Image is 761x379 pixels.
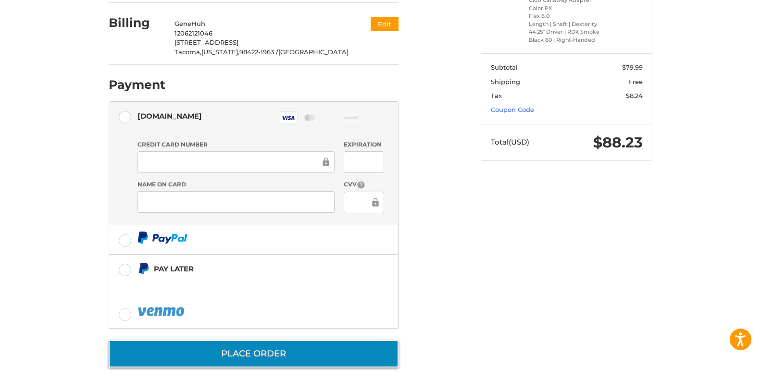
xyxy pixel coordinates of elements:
li: Flex 6.0 [529,12,602,20]
span: Shipping [491,78,520,86]
img: Pay Later icon [137,263,150,275]
img: PayPal icon [137,232,187,244]
a: Coupon Code [491,106,534,113]
button: Place Order [109,340,399,367]
label: Credit Card Number [137,140,335,149]
li: Color PX [529,4,602,12]
img: PayPal icon [137,306,187,318]
label: Name on Card [137,180,335,189]
li: Length | Shaft | Dexterity 44.25" Driver | RDX Smoke Black 60 | Right-Handed [529,20,602,44]
div: Pay Later [154,261,338,277]
span: [US_STATE], [201,48,239,56]
span: $88.23 [593,134,643,151]
label: Expiration [344,140,384,149]
label: CVV [344,180,384,189]
span: 98422-1963 / [239,48,278,56]
span: $79.99 [622,63,643,71]
button: Edit [371,17,399,31]
span: Tax [491,92,502,99]
div: [DOMAIN_NAME] [137,108,202,124]
h2: Billing [109,15,165,30]
span: Tacoma, [175,48,201,56]
h2: Payment [109,77,165,92]
span: Gene [175,20,191,27]
span: [STREET_ADDRESS] [175,38,238,46]
span: 12062121046 [175,29,212,37]
span: $8.24 [626,92,643,99]
span: Free [629,78,643,86]
span: Subtotal [491,63,518,71]
span: [GEOGRAPHIC_DATA] [278,48,349,56]
iframe: PayPal Message 1 [137,279,338,287]
span: Total (USD) [491,137,529,147]
span: Huh [191,20,205,27]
